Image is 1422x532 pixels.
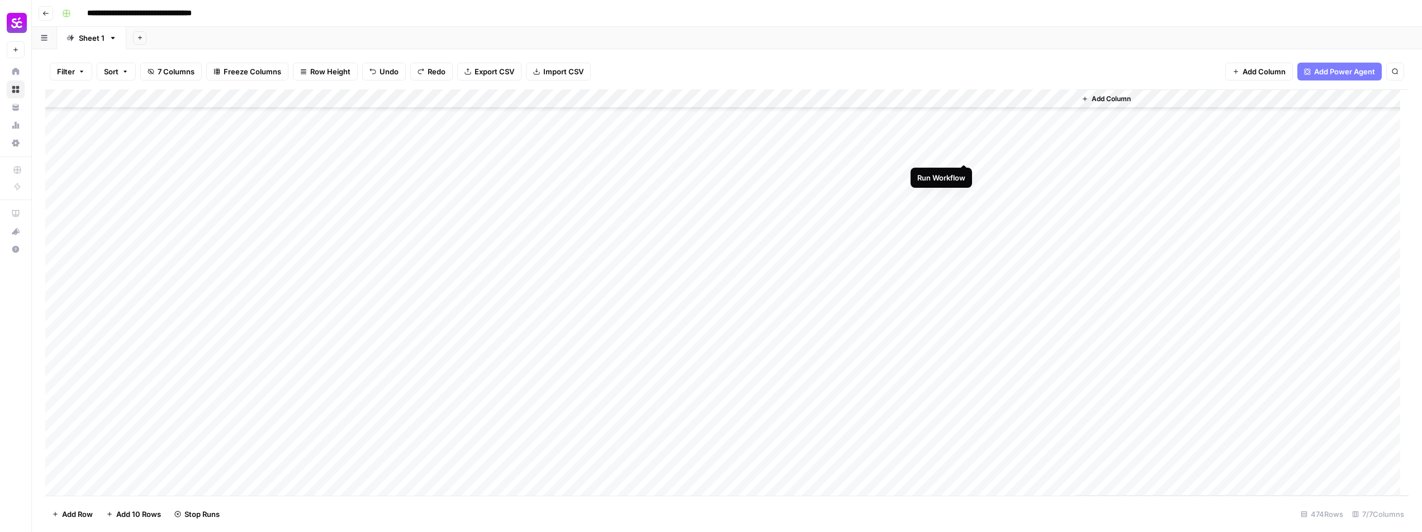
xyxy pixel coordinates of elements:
a: AirOps Academy [7,205,25,222]
span: Row Height [310,66,350,77]
button: Row Height [293,63,358,80]
button: Redo [410,63,453,80]
button: Add Power Agent [1297,63,1382,80]
a: Settings [7,134,25,152]
span: Freeze Columns [224,66,281,77]
button: Help + Support [7,240,25,258]
div: 7/7 Columns [1348,505,1409,523]
button: Add Column [1225,63,1293,80]
a: Sheet 1 [57,27,126,49]
button: Stop Runs [168,505,226,523]
span: Filter [57,66,75,77]
a: Your Data [7,98,25,116]
button: Undo [362,63,406,80]
div: 474 Rows [1296,505,1348,523]
span: Undo [380,66,399,77]
span: Add Column [1243,66,1286,77]
span: Redo [428,66,445,77]
button: Add 10 Rows [99,505,168,523]
button: Workspace: Smartcat [7,9,25,37]
span: Stop Runs [184,509,220,520]
a: Home [7,63,25,80]
button: Freeze Columns [206,63,288,80]
span: Import CSV [543,66,584,77]
span: Add Row [62,509,93,520]
button: 7 Columns [140,63,202,80]
a: Browse [7,80,25,98]
span: Add Power Agent [1314,66,1375,77]
button: Filter [50,63,92,80]
button: Import CSV [526,63,591,80]
button: Add Row [45,505,99,523]
span: 7 Columns [158,66,195,77]
button: Add Column [1077,92,1135,106]
div: What's new? [7,223,24,240]
div: Sheet 1 [79,32,105,44]
span: Add Column [1092,94,1131,104]
button: What's new? [7,222,25,240]
span: Sort [104,66,118,77]
img: Smartcat Logo [7,13,27,33]
span: Add 10 Rows [116,509,161,520]
span: Export CSV [475,66,514,77]
button: Sort [97,63,136,80]
button: Export CSV [457,63,522,80]
a: Usage [7,116,25,134]
div: Run Workflow [917,172,965,183]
